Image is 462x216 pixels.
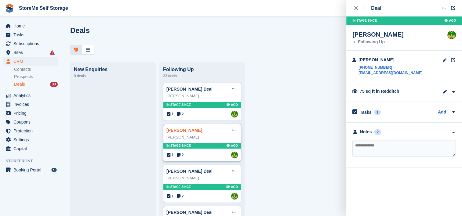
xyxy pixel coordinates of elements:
span: 4H AGO [444,18,456,23]
a: [EMAIL_ADDRESS][DOMAIN_NAME] [358,70,422,76]
a: menu [3,91,58,100]
div: Following Up [163,67,241,72]
a: StoreMe Self Storage [16,3,71,13]
span: Protection [13,127,50,135]
span: 4H AGO [226,143,238,148]
img: StorMe [447,31,456,39]
div: 33 [50,82,58,87]
h2: Tasks [360,110,372,115]
a: [PHONE_NUMBER] [358,65,422,70]
a: menu [3,127,58,135]
div: Following Up [352,40,404,44]
a: menu [3,118,58,126]
span: 1 [167,111,174,117]
span: 1 [167,193,174,199]
i: Smart entry sync failures have occurred [50,50,55,55]
div: [PERSON_NAME] [352,31,404,38]
img: stora-icon-8386f47178a22dfd0bd8f6a31ec36ba5ce8667c1dd55bd0f319d3a0aa187defe.svg [5,4,14,13]
span: Storefront [5,158,61,164]
span: Pricing [13,109,50,117]
span: In stage since [352,18,377,23]
img: StorMe [231,193,238,200]
span: CRM [13,57,50,66]
a: menu [3,135,58,144]
span: Home [13,22,50,30]
a: menu [3,100,58,109]
span: 2 [177,111,184,117]
span: 5H AGO [226,185,238,189]
span: 4H AGO [226,103,238,107]
div: [PERSON_NAME] [166,93,238,99]
span: Capital [13,144,50,153]
div: 0 deals [74,72,152,80]
div: [PERSON_NAME] [166,175,238,181]
span: Invoices [13,100,50,109]
span: Deals [14,81,25,87]
a: [PERSON_NAME] Deal [166,210,213,215]
span: In stage since [166,185,191,189]
a: menu [3,144,58,153]
a: menu [3,57,58,66]
div: Deal [371,5,381,12]
h1: Deals [70,26,90,34]
div: [PERSON_NAME] [166,134,238,140]
a: Add [438,109,446,116]
span: In stage since [166,103,191,107]
span: Tasks [13,31,50,39]
a: Contacts [14,67,58,72]
a: Prospects [14,74,58,80]
a: menu [3,48,58,57]
div: 75 sq ft in Redditch [360,88,421,95]
a: StorMe [231,152,238,158]
a: [PERSON_NAME] Deal [166,87,213,92]
div: New Enquiries [74,67,152,72]
span: Booking Portal [13,166,50,174]
span: Subscriptions [13,39,50,48]
span: Prospects [14,74,33,80]
span: Analytics [13,91,50,100]
a: menu [3,166,58,174]
div: Notes [360,129,372,135]
a: Deals 33 [14,81,58,88]
img: StorMe [231,111,238,117]
span: Coupons [13,118,50,126]
a: menu [3,39,58,48]
span: 2 [177,193,184,199]
div: 2 [374,129,381,135]
span: 1 [167,152,174,158]
span: Sites [13,48,50,57]
a: [PERSON_NAME] Deal [166,169,213,174]
a: menu [3,109,58,117]
a: menu [3,22,58,30]
span: Settings [13,135,50,144]
div: [PERSON_NAME] [358,57,422,63]
div: 1 [374,110,381,115]
a: [PERSON_NAME] [166,128,202,133]
a: Preview store [50,166,58,174]
a: menu [3,31,58,39]
span: 2 [177,152,184,158]
span: In stage since [166,143,191,148]
div: 33 deals [163,72,241,80]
